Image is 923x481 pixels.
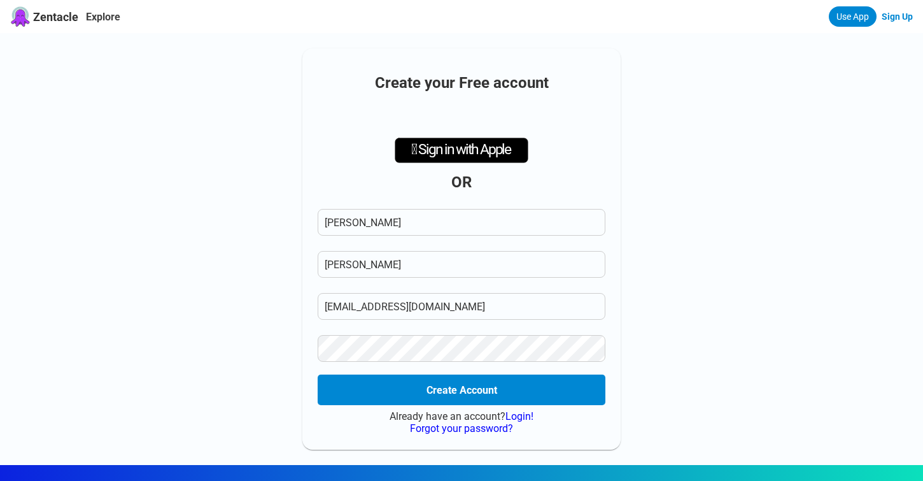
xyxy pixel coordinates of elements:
[829,6,877,27] a: Use App
[318,293,605,320] input: Email
[33,10,78,24] span: Zentacle
[318,410,605,422] div: Already have an account?
[318,375,605,405] button: Create Account
[318,173,605,191] div: OR
[318,251,605,278] input: Last Name
[505,410,533,422] a: Login!
[10,6,31,27] img: Zentacle logo
[395,138,528,163] div: Sign in with Apple
[86,11,120,23] a: Explore
[410,422,513,434] a: Forgot your password?
[318,209,605,236] input: First Name
[10,6,78,27] a: Zentacle logoZentacle
[882,11,913,22] a: Sign Up
[318,74,605,92] h1: Create your Free account
[397,101,526,129] iframe: Sign in with Google Button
